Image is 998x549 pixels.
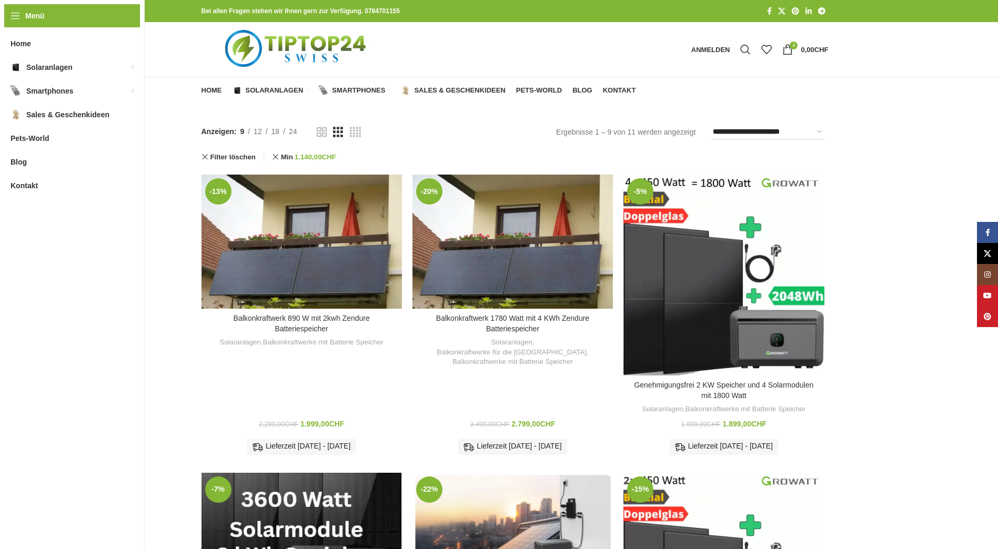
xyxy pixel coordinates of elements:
a: Remove filter [272,150,336,165]
div: , [207,338,397,348]
div: Lieferzeit [DATE] - [DATE] [247,439,356,454]
a: Rasteransicht 2 [317,126,327,139]
a: 0 0,00CHF [777,39,833,60]
span: Blog [572,86,592,95]
bdi: 1.899,00 [723,420,767,428]
span: Anzeigen [201,126,237,137]
span: Pets-World [11,129,49,148]
a: Balkonkraftwerk 890 W mit 2kwh Zendure Batteriespeicher [201,175,402,309]
select: Shop-Reihenfolge [712,125,824,140]
a: LinkedIn Social Link [802,4,815,18]
span: Sales & Geschenkideen [414,86,505,95]
a: Instagram Social Link [977,264,998,285]
strong: Bei allen Fragen stehen wir Ihnen gern zur Verfügung. 0784701155 [201,7,400,15]
img: Smartphones [319,86,328,95]
img: Solaranlagen [11,62,21,73]
div: Meine Wunschliste [756,39,777,60]
span: Kontakt [603,86,636,95]
span: Anmelden [691,46,730,53]
a: YouTube Social Link [977,285,998,306]
span: Solaranlagen [26,58,73,77]
span: 0 [790,42,798,49]
a: X Social Link [775,4,789,18]
a: Balkonkraftwerke für die [GEOGRAPHIC_DATA] [437,348,587,358]
bdi: 0,00 [801,46,828,54]
span: 9 [240,127,244,136]
bdi: 3.499,00 [470,421,509,428]
span: 12 [254,127,262,136]
a: Solaranlagen [233,80,309,101]
span: 18 [271,127,280,136]
span: -5% [627,178,653,205]
div: Lieferzeit [DATE] - [DATE] [458,439,567,454]
a: Logo der Website [201,45,392,53]
a: Facebook Social Link [977,222,998,243]
a: Kontakt [603,80,636,101]
bdi: 2.799,00 [511,420,555,428]
span: CHF [707,421,721,428]
div: , , [418,338,608,367]
a: Anmelden [686,39,735,60]
span: Home [11,34,31,53]
span: Smartphones [26,82,73,100]
span: CHF [329,420,344,428]
span: -13% [205,178,231,205]
a: Balkonkraftwerk 1780 Watt mit 4 KWh Zendure Batteriespeicher [436,314,589,333]
a: 9 [236,126,248,137]
span: CHF [814,46,829,54]
a: Balkonkraftwerk 1780 Watt mit 4 KWh Zendure Batteriespeicher [412,175,613,309]
a: Balkonkraftwerke mit Batterie Speicher [263,338,384,348]
a: Solaranlagen [220,338,261,348]
span: Kontakt [11,176,38,195]
a: Pinterest Social Link [977,306,998,327]
span: CHF [540,420,556,428]
span: CHF [322,153,336,161]
span: Blog [11,152,27,171]
div: , [629,404,819,414]
a: Facebook Social Link [764,4,775,18]
a: Telegram Social Link [815,4,829,18]
a: Smartphones [319,80,390,101]
a: Suche [735,39,756,60]
img: Smartphones [11,86,21,96]
a: Genehmigungsfrei 2 KW Speicher und 4 Solarmodulen mit 1800 Watt [623,175,824,375]
a: 24 [285,126,301,137]
a: Filter löschen [201,154,256,160]
a: 18 [268,126,284,137]
a: Blog [572,80,592,101]
a: Pinterest Social Link [789,4,802,18]
a: Rasteransicht 4 [350,126,361,139]
img: Tiptop24 Nachhaltige & Faire Produkte [201,22,392,77]
span: Sales & Geschenkideen [26,105,109,124]
div: Hauptnavigation [196,80,641,101]
a: Balkonkraftwerke mit Batterie Speicher [685,404,805,414]
img: Sales & Geschenkideen [11,109,21,120]
span: CHF [751,420,767,428]
span: CHF [496,421,509,428]
a: Balkonkraftwerk 890 W mit 2kwh Zendure Batteriespeicher [234,314,370,333]
a: Genehmigungsfrei 2 KW Speicher und 4 Solarmodulen mit 1800 Watt [634,381,813,400]
span: -15% [627,476,653,503]
span: -22% [416,476,442,503]
bdi: 1.999,00 [300,420,344,428]
img: Solaranlagen [233,86,242,95]
a: Balkonkraftwerke mit Batterie Speicher [452,357,573,367]
a: 12 [250,126,266,137]
bdi: 1.999,00 [681,421,721,428]
span: Pets-World [516,86,562,95]
a: Home [201,80,222,101]
bdi: 2.299,00 [259,421,298,428]
p: Ergebnisse 1 – 9 von 11 werden angezeigt [556,126,695,138]
span: CHF [285,421,298,428]
a: Solaranlagen [491,338,532,348]
img: Sales & Geschenkideen [401,86,410,95]
span: 1.140,00 [295,150,336,165]
a: Rasteransicht 3 [333,126,343,139]
span: 24 [289,127,297,136]
span: Solaranlagen [246,86,304,95]
a: Pets-World [516,80,562,101]
div: Lieferzeit [DATE] - [DATE] [670,439,778,454]
span: Smartphones [332,86,385,95]
span: -20% [416,178,442,205]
